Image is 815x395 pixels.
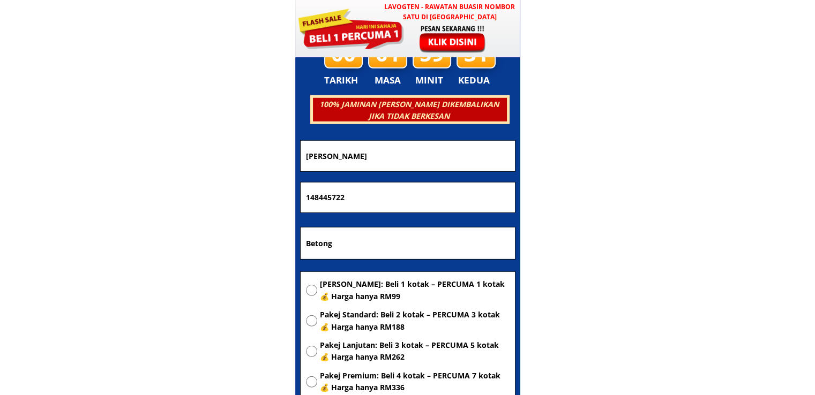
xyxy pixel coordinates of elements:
[415,73,447,88] h3: MINIT
[320,370,510,394] span: Pakej Premium: Beli 4 kotak – PERCUMA 7 kotak 💰 Harga hanya RM336
[303,141,512,171] input: Nama penuh
[379,2,520,22] h3: LAVOGTEN - Rawatan Buasir Nombor Satu di [GEOGRAPHIC_DATA]
[320,278,510,302] span: [PERSON_NAME]: Beli 1 kotak – PERCUMA 1 kotak 💰 Harga hanya RM99
[303,227,512,260] input: Alamat
[311,98,506,123] h3: 100% JAMINAN [PERSON_NAME] DIKEMBALIKAN JIKA TIDAK BERKESAN
[320,309,510,333] span: Pakej Standard: Beli 2 kotak – PERCUMA 3 kotak 💰 Harga hanya RM188
[324,73,369,88] h3: TARIKH
[303,183,512,212] input: Nombor Telefon Bimbit
[458,73,493,88] h3: KEDUA
[320,339,510,363] span: Pakej Lanjutan: Beli 3 kotak – PERCUMA 5 kotak 💰 Harga hanya RM262
[370,73,406,88] h3: MASA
